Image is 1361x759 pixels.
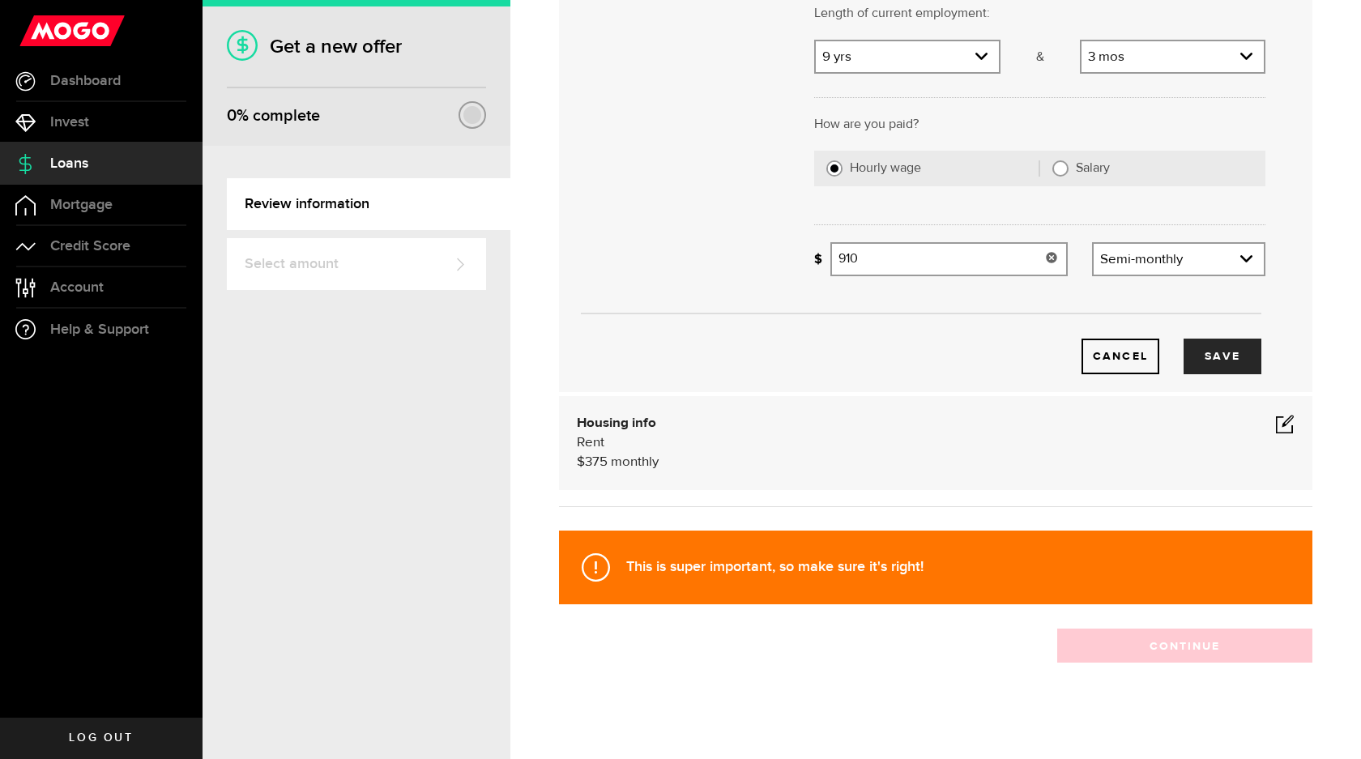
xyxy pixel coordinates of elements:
span: Mortgage [50,198,113,212]
span: Log out [69,732,133,744]
span: Rent [577,436,604,450]
span: Account [50,280,104,295]
span: monthly [611,455,659,469]
b: Housing info [577,416,656,430]
label: Salary [1076,160,1253,177]
a: expand select [1094,244,1264,275]
button: Save [1184,339,1261,374]
span: Invest [50,115,89,130]
strong: This is super important, so make sure it's right! [626,558,924,575]
a: Review information [227,178,510,230]
button: Open LiveChat chat widget [13,6,62,55]
p: Length of current employment: [814,4,1265,23]
span: 0 [227,106,237,126]
span: $ [577,455,585,469]
span: Dashboard [50,74,121,88]
button: Continue [1057,629,1312,663]
span: Help & Support [50,322,149,337]
span: Loans [50,156,88,171]
h1: Get a new offer [227,35,486,58]
input: Hourly wage [826,160,843,177]
button: Cancel [1082,339,1159,374]
div: % complete [227,101,320,130]
input: Salary [1052,160,1069,177]
a: Select amount [227,238,486,290]
p: How are you paid? [814,115,1265,134]
span: Credit Score [50,239,130,254]
p: & [1000,48,1080,67]
label: Hourly wage [850,160,1039,177]
a: expand select [816,41,998,72]
a: expand select [1082,41,1264,72]
span: 375 [585,455,608,469]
